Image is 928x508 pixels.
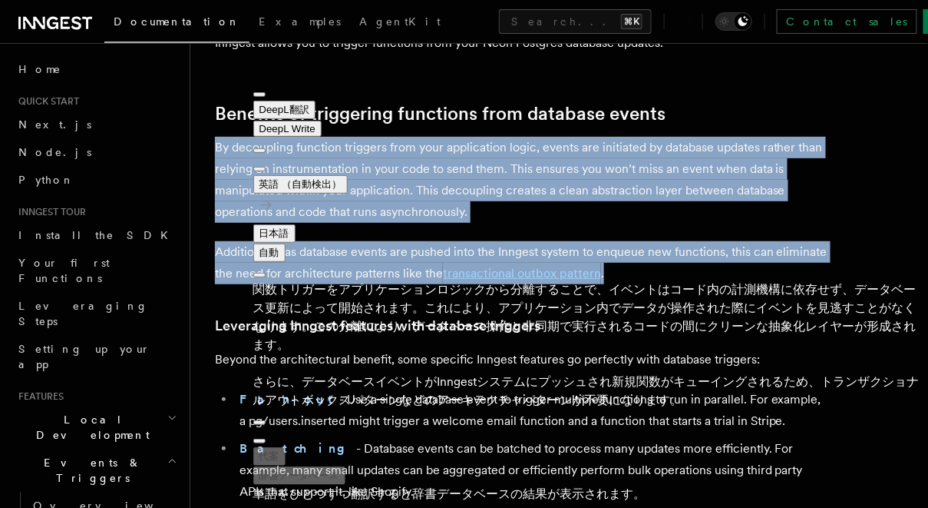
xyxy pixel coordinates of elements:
[12,406,180,449] button: Local Development
[12,111,180,138] a: Next.js
[12,55,180,83] a: Home
[215,241,829,284] p: Additionally, as database events are pushed into the Inngest system to enqueue new functions, thi...
[18,300,148,327] span: Leveraging Steps
[12,95,79,108] span: Quick start
[12,138,180,166] a: Node.js
[12,455,167,486] span: Events & Triggers
[18,146,91,158] span: Node.js
[114,15,240,28] span: Documentation
[18,174,74,186] span: Python
[621,14,642,29] kbd: ⌘K
[104,5,249,43] a: Documentation
[235,389,829,432] li: - Use a single database event to trigger multiple functions to run in parallel. For example, a pg...
[215,103,665,125] a: Benefits of triggering functions from database events
[12,335,180,378] a: Setting up your app
[215,137,829,223] p: By decoupling function triggers from your application logic, events are initiated by database upd...
[215,315,540,337] a: Leveraging Inngest features with database triggers
[12,449,180,492] button: Events & Triggers
[249,5,350,42] a: Examples
[18,61,61,77] span: Home
[215,349,829,370] p: Beyond the architectural benefit, some specific Inngest features go perfectly with database trigg...
[12,206,86,218] span: Inngest tour
[350,5,450,42] a: AgentKit
[12,390,64,403] span: Features
[359,15,441,28] span: AgentKit
[18,257,110,284] span: Your first Functions
[239,441,356,456] a: Batching
[777,9,917,34] a: Contact sales
[12,412,167,443] span: Local Development
[18,229,177,241] span: Install the SDK
[12,166,180,194] a: Python
[235,438,829,503] li: - Database events can be batched to process many updates more efficiently. For example, many smal...
[12,249,180,292] a: Your first Functions
[715,12,752,31] button: Toggle dark mode
[239,392,339,407] a: Fan-out
[18,343,150,370] span: Setting up your app
[499,9,652,34] button: Search...⌘K
[12,292,180,335] a: Leveraging Steps
[18,118,91,131] span: Next.js
[12,221,180,249] a: Install the SDK
[259,15,341,28] span: Examples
